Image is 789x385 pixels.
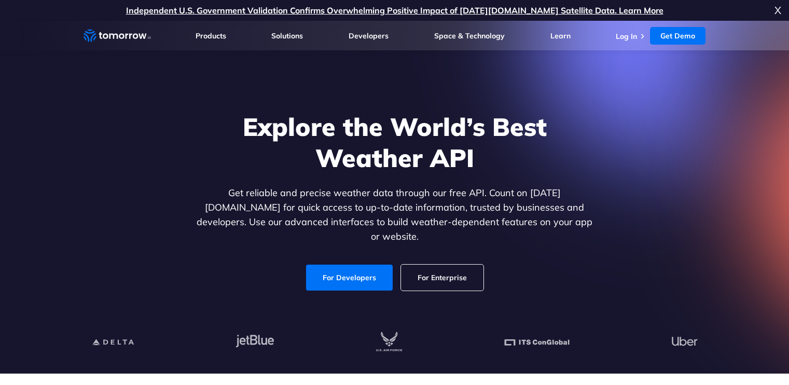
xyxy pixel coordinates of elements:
a: Log In [616,32,637,41]
a: Get Demo [650,27,705,45]
a: Solutions [271,31,303,40]
a: Products [196,31,226,40]
a: Learn [550,31,571,40]
a: For Developers [306,265,393,291]
a: Independent U.S. Government Validation Confirms Overwhelming Positive Impact of [DATE][DOMAIN_NAM... [126,5,663,16]
a: Developers [349,31,389,40]
a: For Enterprise [401,265,483,291]
a: Home link [84,28,151,44]
h1: Explore the World’s Best Weather API [195,111,595,173]
a: Space & Technology [434,31,505,40]
p: Get reliable and precise weather data through our free API. Count on [DATE][DOMAIN_NAME] for quic... [195,186,595,244]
